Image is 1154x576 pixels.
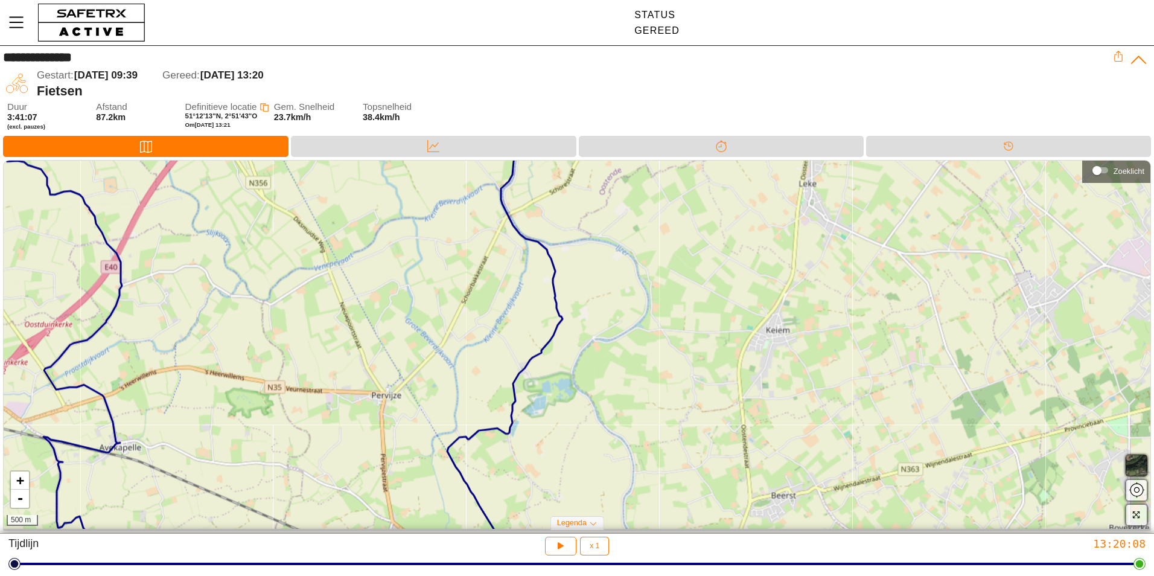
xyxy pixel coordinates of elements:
span: Gem. Snelheid [274,102,351,112]
span: [DATE] 13:20 [200,69,264,81]
div: Tijdlijn [866,136,1151,157]
div: Data [291,136,576,157]
a: Zoom out [11,490,29,508]
div: Status [634,10,680,21]
span: Om [DATE] 13:21 [185,121,231,128]
span: Afstand [96,102,173,112]
div: Tijdlijn [8,537,384,555]
span: 38.4km/h [363,112,400,122]
span: Duur [7,102,84,112]
button: x 1 [580,537,609,555]
img: CYCLING.svg [3,69,31,97]
a: Zoom in [11,472,29,490]
span: Gestart: [37,69,74,81]
span: 23.7km/h [274,112,311,122]
span: Definitieve locatie [185,101,257,112]
span: Topsnelheid [363,102,440,112]
span: [DATE] 09:39 [74,69,138,81]
span: 3:41:07 [7,112,37,122]
span: 87.2km [96,112,126,122]
div: Fietsen [37,83,1113,99]
span: 51°12'13"N, 2°51'43"O [185,112,258,120]
span: (excl. pauzes) [7,123,84,130]
div: Zoeklicht [1114,167,1144,176]
div: 500 m [7,515,38,526]
div: Splitsen [579,136,864,157]
span: x 1 [590,542,599,549]
span: Legenda [557,519,587,527]
div: 13:20:08 [770,537,1146,551]
div: Gereed [634,25,680,36]
div: Kaart [3,136,288,157]
span: Gereed: [162,69,200,81]
div: Zoeklicht [1088,161,1144,179]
